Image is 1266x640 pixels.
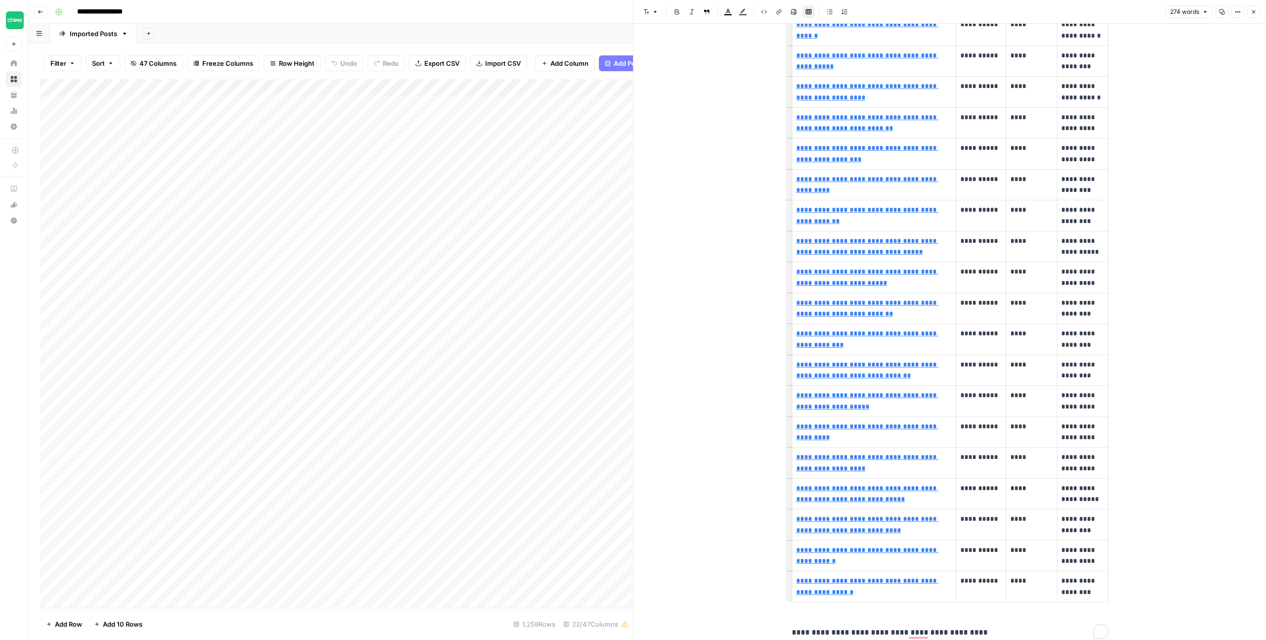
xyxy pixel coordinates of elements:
[40,616,88,632] button: Add Row
[6,119,22,135] a: Settings
[86,55,120,71] button: Sort
[6,181,22,197] a: AirOps Academy
[92,58,105,68] span: Sort
[103,619,142,629] span: Add 10 Rows
[6,71,22,87] a: Browse
[50,24,136,44] a: Imported Posts
[70,29,117,39] div: Imported Posts
[1170,7,1199,16] span: 274 words
[6,197,21,212] div: What's new?
[187,55,260,71] button: Freeze Columns
[6,8,22,33] button: Workspace: Chime
[124,55,183,71] button: 47 Columns
[202,58,253,68] span: Freeze Columns
[6,213,22,229] button: Help + Support
[6,55,22,71] a: Home
[409,55,466,71] button: Export CSV
[424,58,459,68] span: Export CSV
[559,616,633,632] div: 22/47 Columns
[485,58,521,68] span: Import CSV
[509,616,559,632] div: 1,258 Rows
[599,55,674,71] button: Add Power Agent
[6,103,22,119] a: Usage
[6,11,24,29] img: Chime Logo
[44,55,82,71] button: Filter
[614,58,668,68] span: Add Power Agent
[264,55,321,71] button: Row Height
[139,58,177,68] span: 47 Columns
[325,55,363,71] button: Undo
[1166,5,1213,18] button: 274 words
[50,58,66,68] span: Filter
[88,616,148,632] button: Add 10 Rows
[383,58,399,68] span: Redo
[6,197,22,213] button: What's new?
[470,55,527,71] button: Import CSV
[367,55,405,71] button: Redo
[6,87,22,103] a: Your Data
[550,58,588,68] span: Add Column
[535,55,595,71] button: Add Column
[279,58,315,68] span: Row Height
[340,58,357,68] span: Undo
[55,619,82,629] span: Add Row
